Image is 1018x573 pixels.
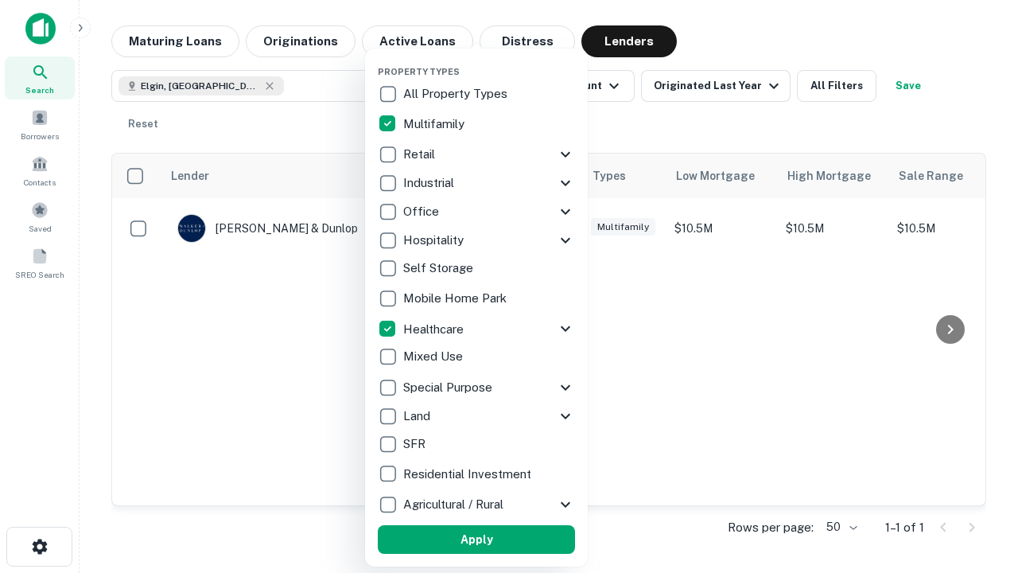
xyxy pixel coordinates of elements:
[938,446,1018,522] iframe: Chat Widget
[378,67,460,76] span: Property Types
[378,490,575,519] div: Agricultural / Rural
[378,169,575,197] div: Industrial
[403,115,468,134] p: Multifamily
[403,289,510,308] p: Mobile Home Park
[403,465,534,484] p: Residential Investment
[378,226,575,255] div: Hospitality
[403,407,433,426] p: Land
[403,435,429,454] p: SFR
[378,402,575,431] div: Land
[403,347,466,366] p: Mixed Use
[378,525,575,554] button: Apply
[403,173,457,193] p: Industrial
[378,140,575,169] div: Retail
[403,378,495,397] p: Special Purpose
[403,495,507,514] p: Agricultural / Rural
[378,197,575,226] div: Office
[403,231,467,250] p: Hospitality
[403,259,476,278] p: Self Storage
[378,314,575,343] div: Healthcare
[378,373,575,402] div: Special Purpose
[403,145,438,164] p: Retail
[403,320,467,339] p: Healthcare
[403,84,511,103] p: All Property Types
[403,202,442,221] p: Office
